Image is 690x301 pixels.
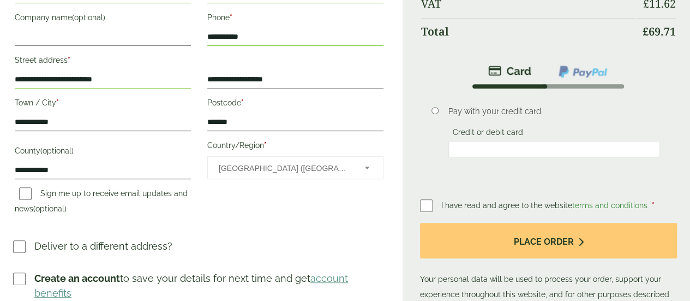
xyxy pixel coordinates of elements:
abbr: required [230,13,232,22]
label: Town / City [15,95,191,114]
strong: Create an account [34,273,120,284]
label: Phone [207,10,383,28]
label: Sign me up to receive email updates and news [15,189,188,216]
p: Pay with your credit card. [448,105,661,117]
label: Postcode [207,95,383,114]
abbr: required [68,56,70,64]
label: Credit or debit card [448,128,527,140]
p: to save your details for next time and get [34,271,385,300]
input: Sign me up to receive email updates and news(optional) [19,187,32,200]
span: I have read and agree to the website [441,201,650,210]
abbr: required [56,98,59,107]
a: account benefits [34,273,348,299]
p: Deliver to a different address? [34,239,172,253]
label: Street address [15,52,191,71]
th: Total [421,18,635,45]
abbr: required [241,98,244,107]
img: ppcp-gateway.png [557,64,608,79]
iframe: Secure card payment input frame [452,144,657,154]
label: County [15,143,191,162]
bdi: 69.71 [643,24,676,39]
span: (optional) [72,13,105,22]
a: terms and conditions [572,201,647,210]
label: Country/Region [207,138,383,156]
span: United Kingdom (UK) [219,157,350,180]
span: £ [643,24,649,39]
abbr: required [652,201,655,210]
span: (optional) [33,204,67,213]
label: Company name [15,10,191,28]
span: (optional) [40,146,74,155]
abbr: required [264,141,267,150]
button: Place order [420,223,677,258]
img: stripe.png [488,64,531,78]
span: Country/Region [207,156,383,179]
